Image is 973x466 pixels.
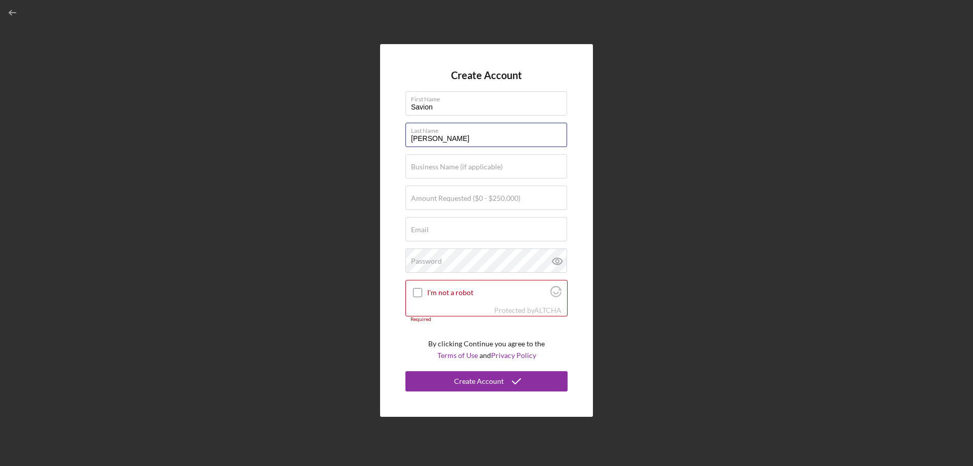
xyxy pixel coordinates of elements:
a: Visit Altcha.org [534,306,562,314]
label: Last Name [411,123,567,134]
label: Email [411,226,429,234]
div: Create Account [454,371,504,391]
a: Terms of Use [437,351,478,360]
label: First Name [411,92,567,103]
div: Required [405,316,568,322]
h4: Create Account [451,69,522,81]
label: Business Name (if applicable) [411,163,503,171]
label: Amount Requested ($0 - $250,000) [411,194,520,202]
label: Password [411,257,442,265]
a: Privacy Policy [491,351,536,360]
div: Protected by [494,306,562,314]
p: By clicking Continue you agree to the and [428,338,545,361]
a: Visit Altcha.org [550,290,562,299]
button: Create Account [405,371,568,391]
label: I'm not a robot [427,289,547,297]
